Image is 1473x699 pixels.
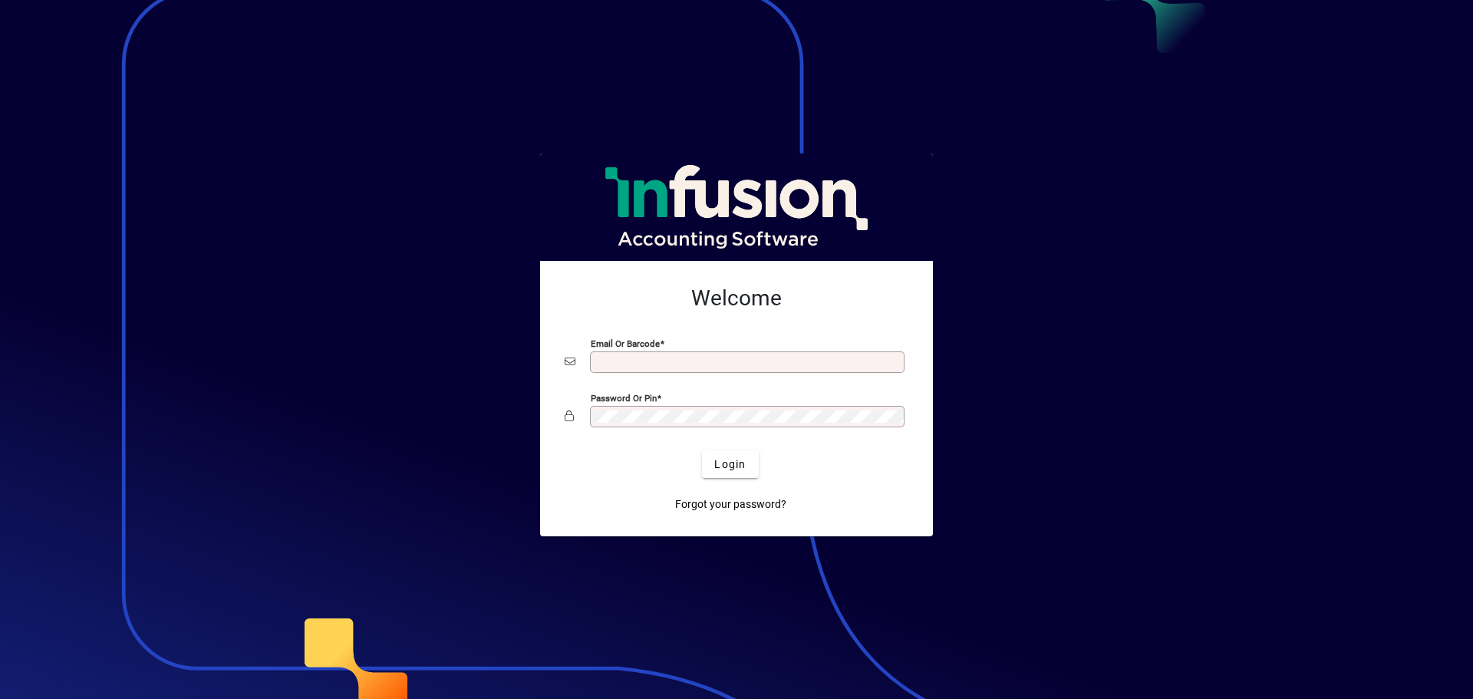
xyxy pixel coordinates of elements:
[702,450,758,478] button: Login
[591,338,660,349] mat-label: Email or Barcode
[675,496,786,513] span: Forgot your password?
[565,285,908,312] h2: Welcome
[714,457,746,473] span: Login
[669,490,793,518] a: Forgot your password?
[591,393,657,404] mat-label: Password or Pin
